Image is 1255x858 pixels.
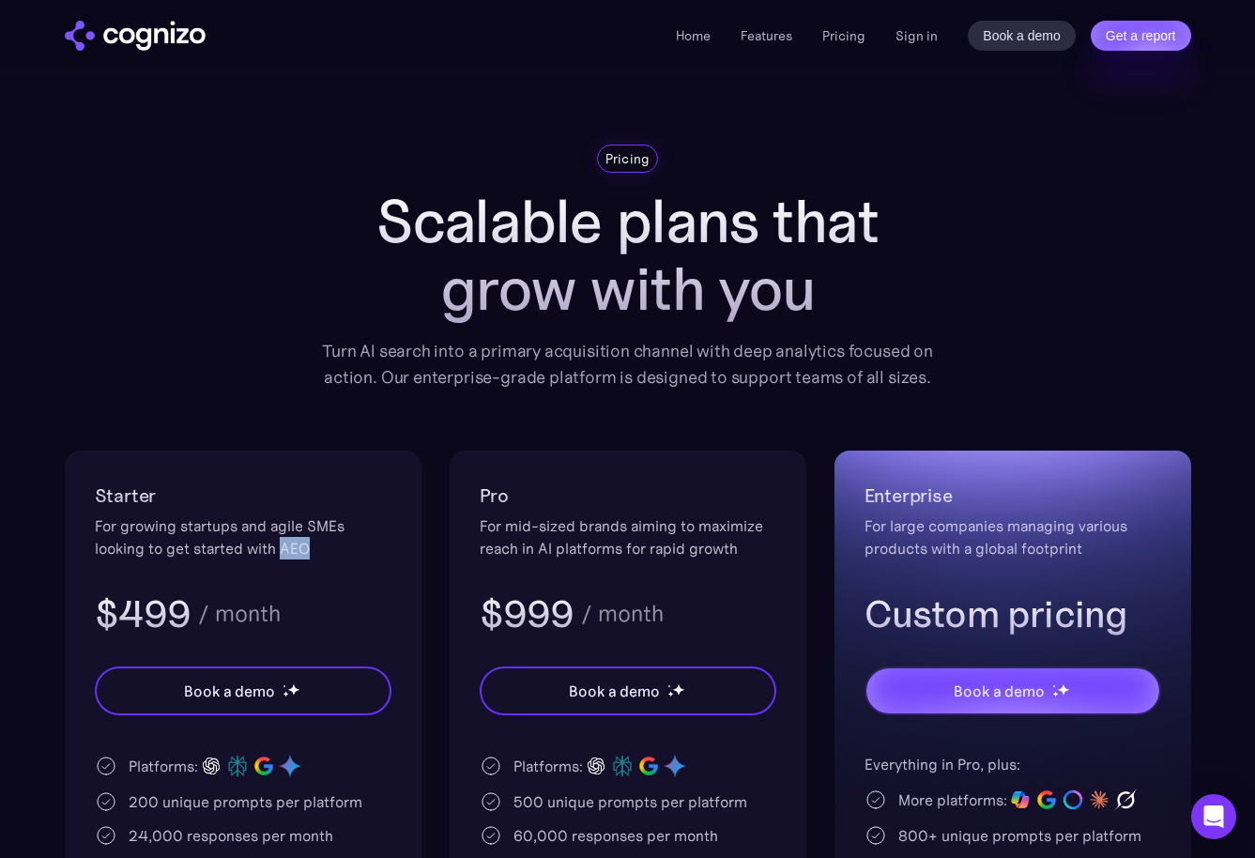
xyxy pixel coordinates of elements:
a: Home [676,27,711,44]
div: 500 unique prompts per platform [513,790,747,813]
div: Platforms: [129,755,198,777]
div: 24,000 responses per month [129,824,333,847]
a: Book a demostarstarstar [480,666,776,715]
img: star [1052,684,1055,687]
div: / month [198,603,281,625]
div: Book a demo [569,680,659,702]
a: Book a demostarstarstar [865,666,1161,715]
a: Pricing [822,27,865,44]
div: For growing startups and agile SMEs looking to get started with AEO [95,514,391,559]
h2: Pro [480,481,776,511]
a: Book a demo [968,21,1076,51]
div: 60,000 responses per month [513,824,718,847]
div: More platforms: [898,789,1007,811]
h3: $499 [95,590,191,638]
img: star [667,691,674,697]
div: Book a demo [954,680,1044,702]
a: Get a report [1091,21,1191,51]
div: Turn AI search into a primary acquisition channel with deep analytics focused on action. Our ente... [309,338,947,391]
img: star [283,691,289,697]
a: home [65,21,206,51]
h2: Starter [95,481,391,511]
div: For mid-sized brands aiming to maximize reach in AI platforms for rapid growth [480,514,776,559]
a: Book a demostarstarstar [95,666,391,715]
img: star [1052,691,1059,697]
div: / month [581,603,664,625]
img: cognizo logo [65,21,206,51]
img: star [287,683,299,696]
div: Everything in Pro, plus: [865,753,1161,775]
img: star [667,684,670,687]
div: 800+ unique prompts per platform [898,824,1141,847]
div: 200 unique prompts per platform [129,790,362,813]
div: Open Intercom Messenger [1191,794,1236,839]
img: star [283,684,285,687]
div: Pricing [605,149,650,168]
a: Features [741,27,792,44]
h1: Scalable plans that grow with you [309,188,947,323]
h2: Enterprise [865,481,1161,511]
img: star [672,683,684,696]
div: Platforms: [513,755,583,777]
h3: $999 [480,590,574,638]
div: Book a demo [184,680,274,702]
div: For large companies managing various products with a global footprint [865,514,1161,559]
img: star [1057,683,1069,696]
h3: Custom pricing [865,590,1161,638]
a: Sign in [895,24,938,47]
